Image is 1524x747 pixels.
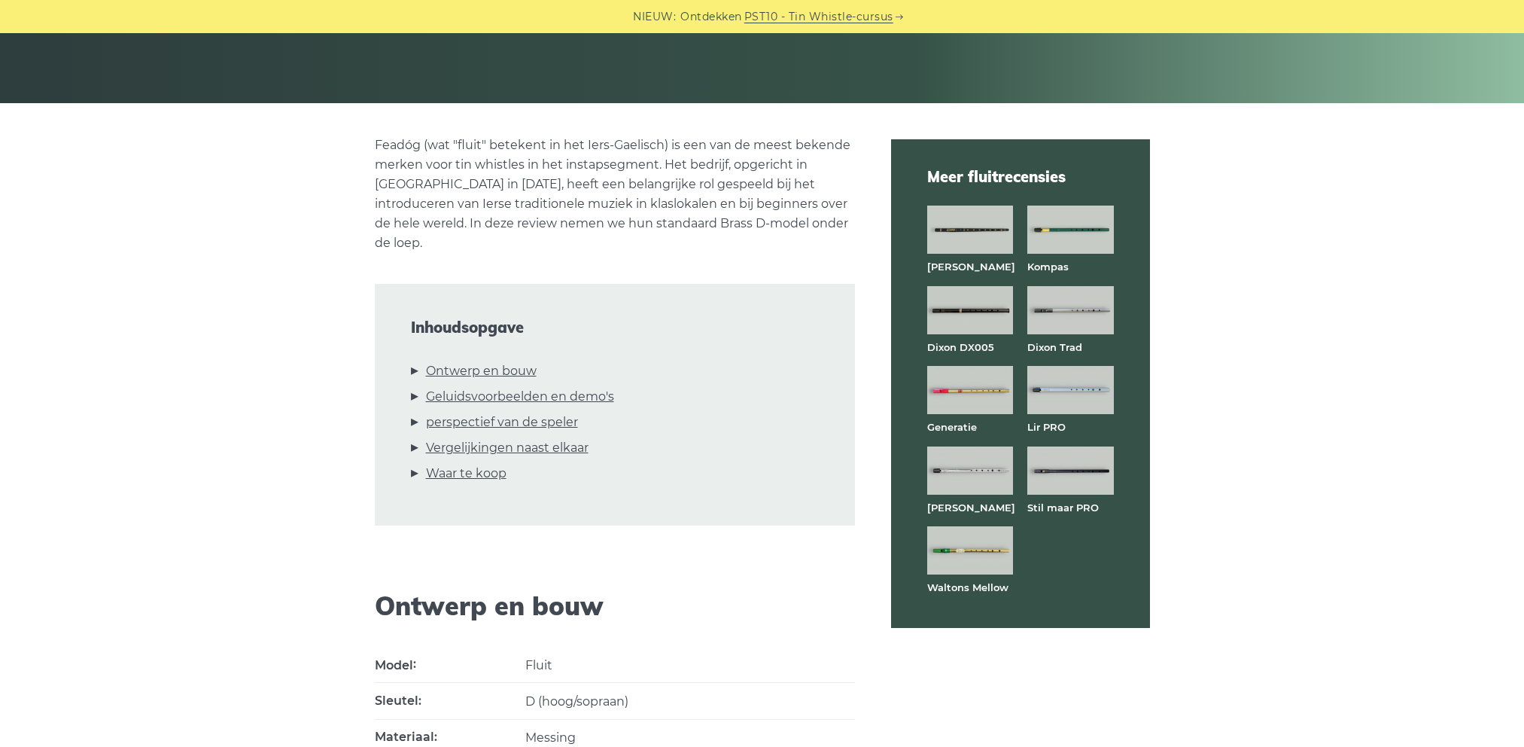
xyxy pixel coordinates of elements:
font: Geluidsvoorbeelden en demo's [426,389,614,404]
a: Lir PRO [1027,421,1066,433]
font: Ontwerp en bouw [426,364,537,378]
font: Materiaal: [375,730,437,744]
a: Waar te koop [426,464,506,483]
a: Geluidsvoorbeelden en demo's [426,387,614,407]
font: Feadóg (wat "fluit" betekent in het Iers-Gaelisch) is een van de meest bekende merken voor tin wh... [375,138,850,250]
a: Stil maar PRO [1027,502,1099,514]
font: Vergelijkingen naast elkaar [426,441,589,455]
img: Lir PRO aluminium blikken fluitje volledig vooraanzicht [1027,366,1113,414]
a: Dixon DX005 [927,341,994,353]
a: Kompas [1027,261,1069,273]
font: Ontdekken [680,10,742,23]
a: Waltons Mellow [927,581,1008,593]
img: Dixon DX005 tin whistle volledig vooraanzicht [927,286,1013,334]
img: Shuh PRO tin whistle volledig vooraanzicht [1027,447,1113,495]
img: Lir Zilveren blikken fluitje, volledig vooraanzicht [927,447,1013,495]
font: D (hoog/sopraan) [525,694,628,709]
font: PST10 - Tin Whistle-cursus [744,10,893,23]
img: Dixon Trad tin whistle volledig vooraanzicht [1027,286,1113,334]
font: Sleutel: [375,694,421,708]
a: [PERSON_NAME] [927,502,1015,514]
a: Ontwerp en bouw [426,361,537,381]
font: Model [375,657,413,672]
a: Generatie [927,421,977,433]
font: NIEUW: [633,10,676,23]
font: Fluit [525,657,552,672]
a: Dixon Trad [1027,341,1082,353]
font: Waar te koop [426,466,506,480]
font: perspectief van de speler [426,415,578,429]
font: Messing [525,730,576,745]
img: Waltons Mellow tin whistle volledig vooraanzicht [927,526,1013,575]
font: : [413,657,416,671]
font: Ontwerp en bouw [375,590,604,622]
img: Generatie messing blikken fluit volledig vooraanzicht [927,366,1013,414]
font: Inhoudsopgave [411,318,524,337]
a: perspectief van de speler [426,413,578,432]
a: PST10 - Tin Whistle-cursus [744,8,893,26]
a: [PERSON_NAME] [927,261,1015,273]
font: Meer fluitrecensies [927,167,1066,186]
a: Vergelijkingen naast elkaar [426,438,589,458]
